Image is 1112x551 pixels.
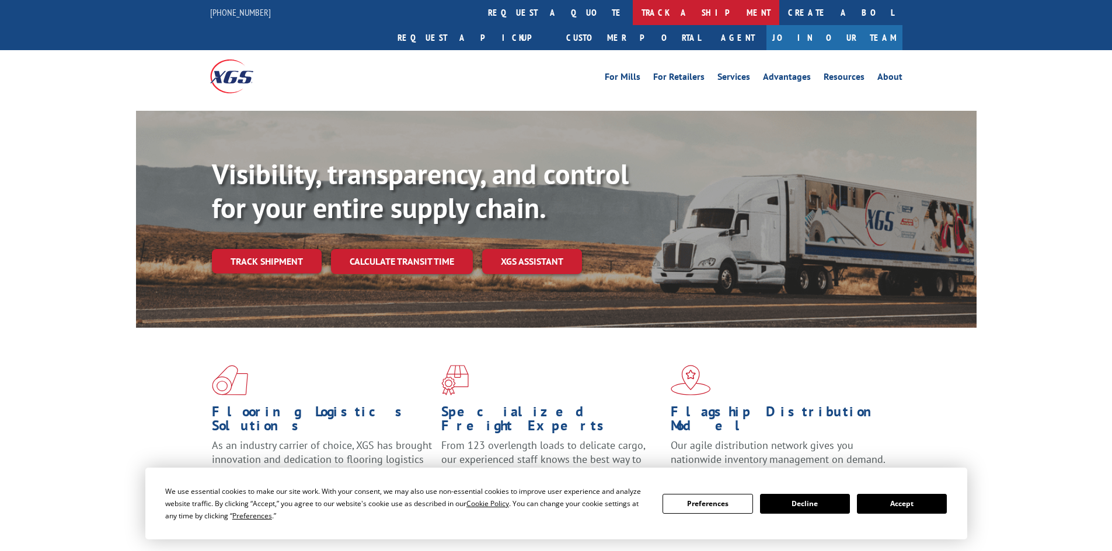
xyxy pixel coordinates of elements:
a: Customer Portal [557,25,709,50]
img: xgs-icon-total-supply-chain-intelligence-red [212,365,248,395]
a: XGS ASSISTANT [482,249,582,274]
div: Cookie Consent Prompt [145,468,967,539]
span: Preferences [232,511,272,521]
a: Track shipment [212,249,322,273]
a: Join Our Team [766,25,902,50]
p: From 123 overlength loads to delicate cargo, our experienced staff knows the best way to move you... [441,438,662,490]
a: Advantages [763,72,811,85]
button: Accept [857,494,947,514]
a: [PHONE_NUMBER] [210,6,271,18]
a: Services [717,72,750,85]
h1: Flagship Distribution Model [671,405,891,438]
a: Calculate transit time [331,249,473,274]
a: For Retailers [653,72,705,85]
a: About [877,72,902,85]
button: Preferences [663,494,752,514]
h1: Specialized Freight Experts [441,405,662,438]
img: xgs-icon-flagship-distribution-model-red [671,365,711,395]
b: Visibility, transparency, and control for your entire supply chain. [212,156,629,226]
button: Decline [760,494,850,514]
span: Our agile distribution network gives you nationwide inventory management on demand. [671,438,886,466]
a: For Mills [605,72,640,85]
span: Cookie Policy [466,499,509,508]
a: Request a pickup [389,25,557,50]
span: As an industry carrier of choice, XGS has brought innovation and dedication to flooring logistics... [212,438,432,480]
a: Agent [709,25,766,50]
img: xgs-icon-focused-on-flooring-red [441,365,469,395]
h1: Flooring Logistics Solutions [212,405,433,438]
div: We use essential cookies to make our site work. With your consent, we may also use non-essential ... [165,485,649,522]
a: Resources [824,72,864,85]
